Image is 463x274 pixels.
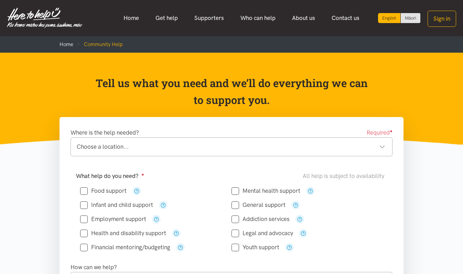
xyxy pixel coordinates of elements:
a: Home [115,11,147,25]
a: Switch to Te Reo Māori [401,13,420,23]
label: Employment support [80,216,146,222]
a: Supporters [186,11,232,25]
label: Infant and child support [80,202,153,208]
button: Sign in [428,11,456,27]
div: Language toggle [378,13,421,23]
label: Legal and advocacy [231,230,293,236]
div: Current language [378,13,401,23]
p: Tell us what you need and we’ll do everything we can to support you. [95,75,368,109]
div: Choose a location... [77,142,385,151]
label: Where is the help needed? [71,128,139,137]
div: All help is subject to availability [303,171,387,181]
label: Health and disability support [80,230,166,236]
label: Food support [80,188,127,194]
label: Financial mentoring/budgeting [80,244,170,250]
li: Community Help [73,40,123,49]
a: Home [60,41,73,48]
a: Get help [147,11,186,25]
img: Home [7,8,82,28]
label: What help do you need? [76,171,144,181]
sup: ● [390,128,392,134]
span: Required [367,128,392,137]
a: Who can help [232,11,284,25]
a: Contact us [323,11,368,25]
label: Mental health support [231,188,300,194]
label: Addiction services [231,216,290,222]
a: About us [284,11,323,25]
sup: ● [141,172,144,177]
label: How can we help? [71,263,117,272]
label: Youth support [231,244,279,250]
label: General support [231,202,286,208]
